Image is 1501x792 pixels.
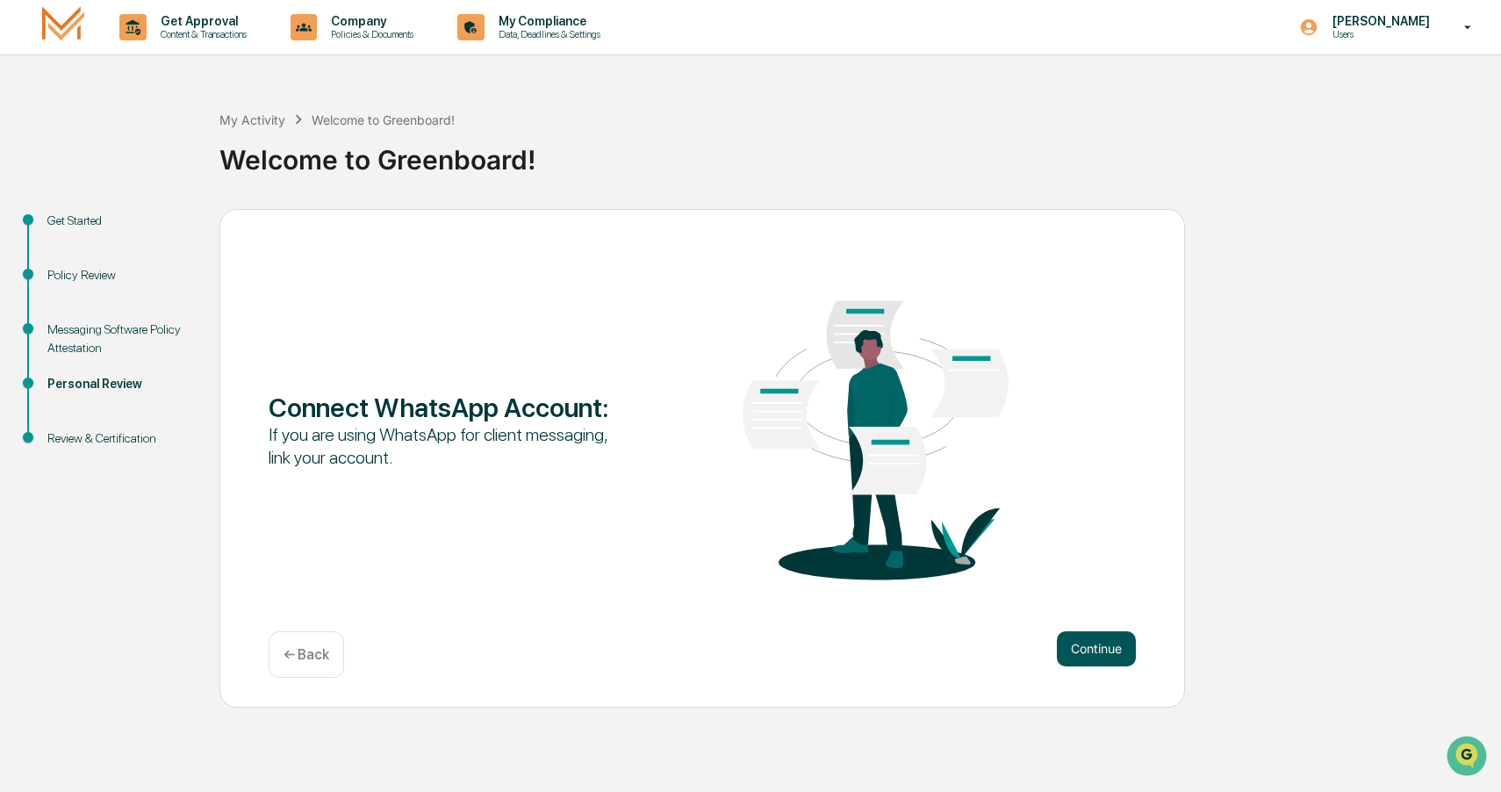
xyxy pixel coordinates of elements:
img: logo [42,6,84,47]
img: 1746055101610-c473b297-6a78-478c-a979-82029cc54cd1 [18,134,49,166]
span: Data Lookup [35,255,111,272]
button: Continue [1057,631,1136,666]
p: ← Back [284,646,329,663]
span: Preclearance [35,221,113,239]
p: Get Approval [147,14,255,28]
div: My Activity [219,112,285,127]
p: [PERSON_NAME] [1318,14,1439,28]
div: We're offline, we'll be back soon [60,152,229,166]
span: Attestations [145,221,218,239]
img: Connect WhatsApp Account [702,248,1049,609]
div: Get Started [47,212,191,230]
div: 🔎 [18,256,32,270]
p: My Compliance [485,14,609,28]
div: Personal Review [47,375,191,393]
a: 🖐️Preclearance [11,214,120,246]
div: Welcome to Greenboard! [312,112,455,127]
div: 🖐️ [18,223,32,237]
p: Users [1318,28,1439,40]
div: Policy Review [47,266,191,284]
a: Powered byPylon [124,297,212,311]
a: 🔎Data Lookup [11,248,118,279]
p: Company [317,14,422,28]
div: Connect WhatsApp Account : [269,392,615,423]
span: Pylon [175,298,212,311]
p: Content & Transactions [147,28,255,40]
p: Data, Deadlines & Settings [485,28,609,40]
div: If you are using WhatsApp for client messaging, link your account. [269,423,615,469]
button: Start new chat [298,140,320,161]
p: How can we help? [18,37,320,65]
div: Welcome to Greenboard! [219,130,1492,176]
div: 🗄️ [127,223,141,237]
div: Review & Certification [47,429,191,448]
iframe: Open customer support [1445,734,1492,781]
div: Start new chat [60,134,288,152]
div: Messaging Software Policy Attestation [47,320,191,357]
p: Policies & Documents [317,28,422,40]
a: 🗄️Attestations [120,214,225,246]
